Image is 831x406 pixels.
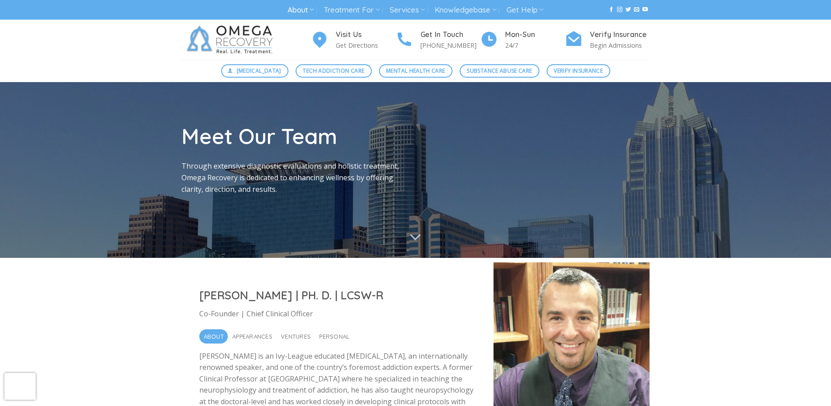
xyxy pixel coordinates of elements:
p: Get Directions [336,40,395,50]
span: About [204,329,224,344]
span: [MEDICAL_DATA] [237,66,281,75]
a: [MEDICAL_DATA] [221,64,289,78]
a: Substance Abuse Care [460,64,539,78]
h4: Visit Us [336,29,395,41]
h1: Meet Our Team [181,122,409,150]
span: Substance Abuse Care [467,66,532,75]
span: Ventures [281,329,311,344]
p: Through extensive diagnostic evaluations and holistic treatment, Omega Recovery is dedicated to e... [181,161,409,195]
a: Treatment For [324,2,379,18]
a: Get In Touch [PHONE_NUMBER] [395,29,480,51]
img: Omega Recovery [181,20,282,60]
p: Begin Admissions [590,40,650,50]
span: Personal [319,329,350,344]
a: Verify Insurance Begin Admissions [565,29,650,51]
a: Mental Health Care [379,64,453,78]
a: Follow on YouTube [642,7,648,13]
a: Get Help [506,2,543,18]
button: Scroll for more [399,226,432,249]
a: Send us an email [634,7,639,13]
h4: Verify Insurance [590,29,650,41]
a: Follow on Facebook [609,7,614,13]
h4: Get In Touch [420,29,480,41]
a: Follow on Instagram [617,7,622,13]
p: [PHONE_NUMBER] [420,40,480,50]
a: Verify Insurance [547,64,610,78]
a: Knowledgebase [435,2,496,18]
span: Mental Health Care [386,66,445,75]
span: Tech Addiction Care [303,66,364,75]
a: Visit Us Get Directions [311,29,395,51]
a: Follow on Twitter [625,7,631,13]
h4: Mon-Sun [505,29,565,41]
span: Appearances [232,329,272,344]
p: Co-Founder | Chief Clinical Officer [199,308,476,320]
a: About [288,2,314,18]
a: Tech Addiction Care [296,64,372,78]
a: Services [390,2,425,18]
p: 24/7 [505,40,565,50]
span: Verify Insurance [554,66,603,75]
h2: [PERSON_NAME] | PH. D. | LCSW-R [199,288,476,302]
